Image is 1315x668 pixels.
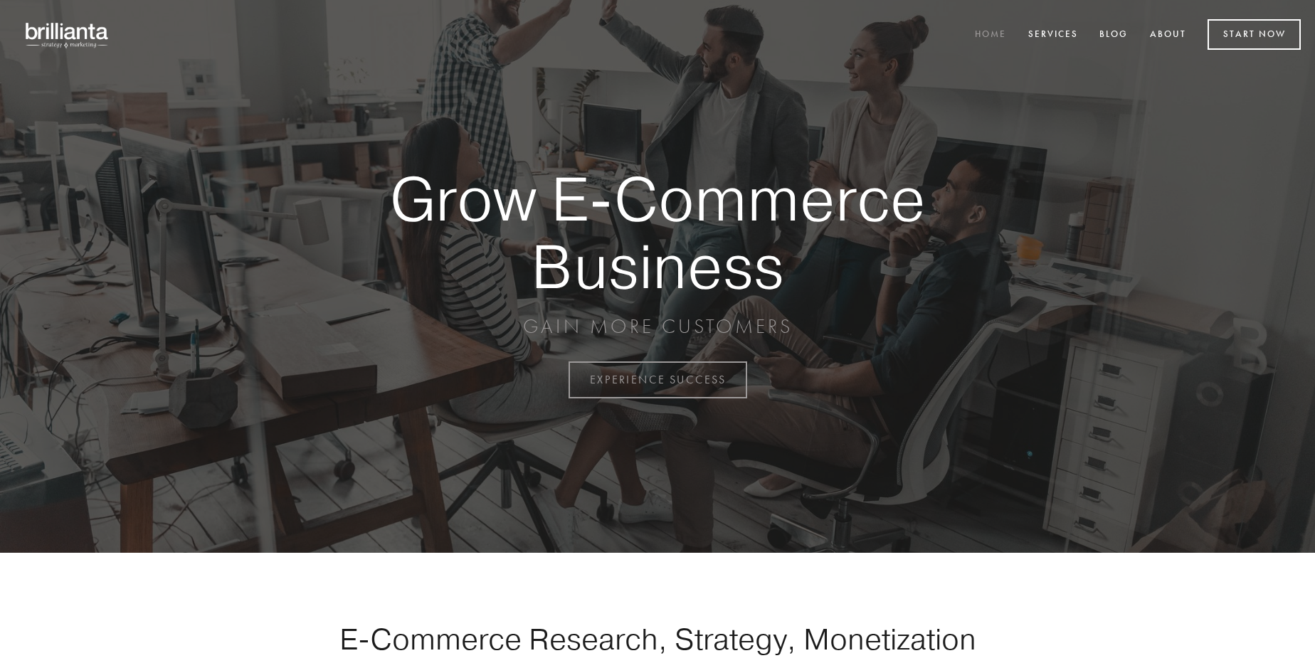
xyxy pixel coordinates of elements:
h1: E-Commerce Research, Strategy, Monetization [295,621,1020,657]
a: Home [966,23,1015,47]
a: Start Now [1208,19,1301,50]
a: Blog [1090,23,1137,47]
a: About [1141,23,1195,47]
a: Services [1019,23,1087,47]
a: EXPERIENCE SUCCESS [569,361,747,398]
p: GAIN MORE CUSTOMERS [340,314,975,339]
strong: Grow E-Commerce Business [340,165,975,299]
img: brillianta - research, strategy, marketing [14,14,121,55]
